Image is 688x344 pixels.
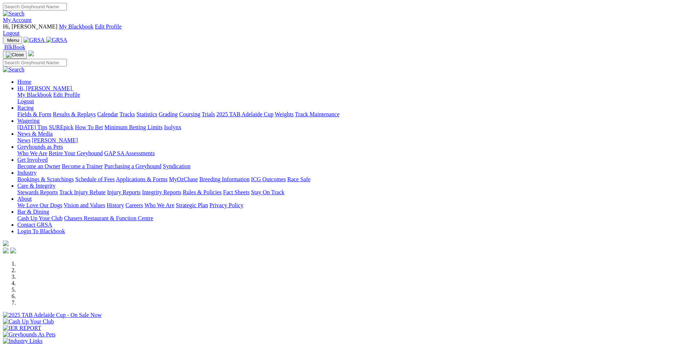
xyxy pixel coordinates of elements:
img: Cash Up Your Club [3,318,54,325]
a: Cash Up Your Club [17,215,62,221]
div: About [17,202,685,209]
a: Weights [275,111,294,117]
img: Greyhounds As Pets [3,331,56,338]
a: SUREpick [49,124,73,130]
a: Industry [17,170,36,176]
a: Trials [202,111,215,117]
div: Care & Integrity [17,189,685,196]
a: Stay On Track [251,189,284,195]
span: Hi, [PERSON_NAME] [3,23,57,30]
a: History [107,202,124,208]
span: Menu [7,38,19,43]
a: About [17,196,32,202]
div: Industry [17,176,685,183]
input: Search [3,3,67,10]
a: Calendar [97,111,118,117]
div: Get Involved [17,163,685,170]
a: Vision and Values [64,202,105,208]
a: Edit Profile [95,23,122,30]
span: Hi, [PERSON_NAME] [17,85,72,91]
a: Home [17,79,31,85]
div: Wagering [17,124,685,131]
a: Track Injury Rebate [59,189,105,195]
div: Hi, [PERSON_NAME] [17,92,685,105]
a: Breeding Information [199,176,250,182]
a: BlkBook [3,44,25,50]
a: [PERSON_NAME] [32,137,78,143]
img: IER REPORT [3,325,41,331]
a: Schedule of Fees [75,176,114,182]
img: GRSA [46,37,68,43]
img: logo-grsa-white.png [28,51,34,56]
a: Applications & Forms [116,176,168,182]
a: Strategic Plan [176,202,208,208]
a: Who We Are [17,150,47,156]
img: 2025 TAB Adelaide Cup - On Sale Now [3,312,102,318]
a: ICG Outcomes [251,176,286,182]
a: We Love Our Dogs [17,202,62,208]
a: Get Involved [17,157,48,163]
a: My Blackbook [17,92,52,98]
div: Bar & Dining [17,215,685,222]
span: BlkBook [4,44,25,50]
a: Chasers Restaurant & Function Centre [64,215,153,221]
a: News [17,137,30,143]
a: Become an Owner [17,163,60,169]
a: News & Media [17,131,53,137]
a: Hi, [PERSON_NAME] [17,85,73,91]
img: GRSA [23,37,45,43]
a: Results & Replays [53,111,96,117]
a: Racing [17,105,34,111]
a: Minimum Betting Limits [104,124,163,130]
a: My Account [3,17,32,23]
a: Isolynx [164,124,181,130]
a: GAP SA Assessments [104,150,155,156]
img: facebook.svg [3,248,9,253]
div: My Account [3,23,685,36]
a: Tracks [120,111,135,117]
a: My Blackbook [59,23,94,30]
img: twitter.svg [10,248,16,253]
div: News & Media [17,137,685,144]
div: Racing [17,111,685,118]
img: Close [6,52,24,58]
a: Stewards Reports [17,189,58,195]
a: Wagering [17,118,40,124]
a: Login To Blackbook [17,228,65,234]
a: Syndication [163,163,190,169]
a: Bookings & Scratchings [17,176,74,182]
a: Logout [17,98,34,104]
a: Privacy Policy [209,202,243,208]
img: Search [3,10,25,17]
a: Grading [159,111,178,117]
a: Fields & Form [17,111,51,117]
a: Injury Reports [107,189,140,195]
a: Track Maintenance [295,111,339,117]
a: Coursing [179,111,200,117]
img: logo-grsa-white.png [3,240,9,246]
a: Fact Sheets [223,189,250,195]
a: Greyhounds as Pets [17,144,63,150]
input: Search [3,59,67,66]
a: Integrity Reports [142,189,181,195]
a: Statistics [137,111,157,117]
a: MyOzChase [169,176,198,182]
a: Race Safe [287,176,310,182]
button: Toggle navigation [3,36,22,44]
a: 2025 TAB Adelaide Cup [216,111,273,117]
a: Who We Are [144,202,174,208]
a: [DATE] Tips [17,124,47,130]
a: Purchasing a Greyhound [104,163,161,169]
a: Contact GRSA [17,222,52,228]
div: Greyhounds as Pets [17,150,685,157]
a: Retire Your Greyhound [49,150,103,156]
a: Care & Integrity [17,183,56,189]
a: How To Bet [75,124,103,130]
a: Rules & Policies [183,189,222,195]
a: Careers [125,202,143,208]
img: Search [3,66,25,73]
a: Bar & Dining [17,209,49,215]
a: Logout [3,30,20,36]
a: Edit Profile [53,92,80,98]
button: Toggle navigation [3,51,27,59]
